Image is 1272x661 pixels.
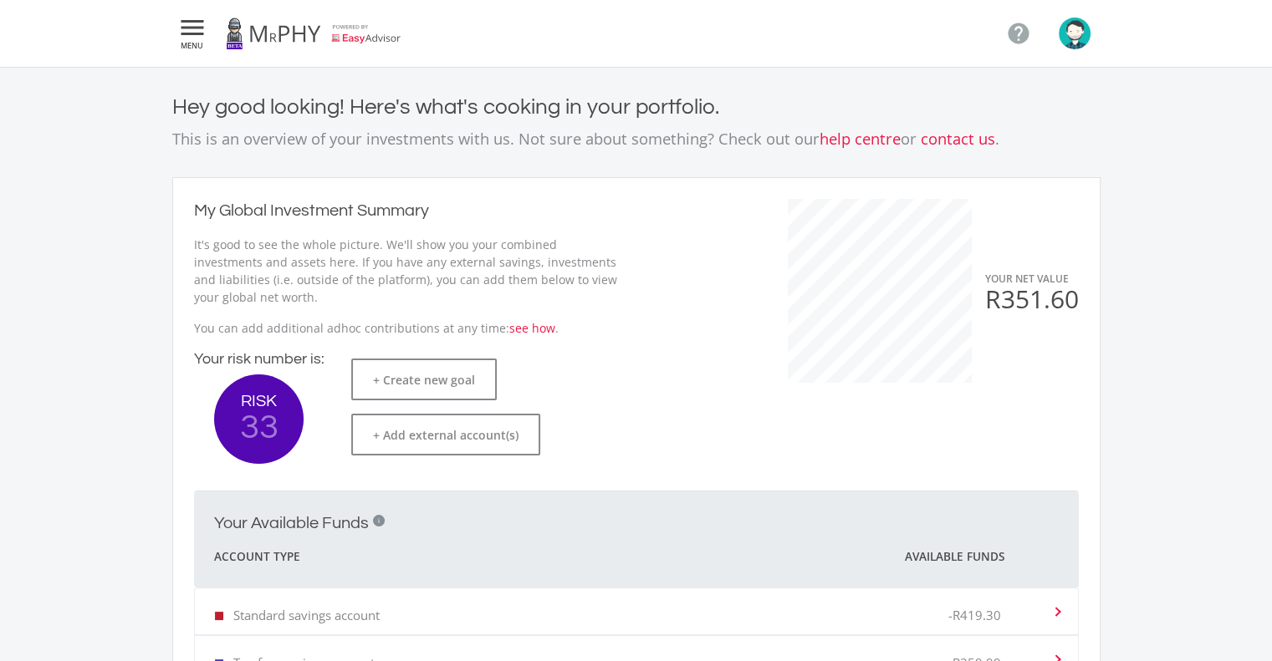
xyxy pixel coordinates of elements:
[194,319,620,337] p: You can add additional adhoc contributions at any time: .
[905,548,1004,565] span: Available Funds
[177,18,207,38] i: 
[820,128,901,149] a: help centre
[195,588,1078,634] mat-expansion-panel-header: Standard savings account -R419.30
[999,14,1038,53] a: 
[214,409,304,445] span: 33
[177,42,207,49] span: MENU
[985,272,1069,286] span: YOUR NET VALUE
[194,236,620,306] p: It's good to see the whole picture. We'll show you your combined investments and assets here. If ...
[509,320,555,336] a: see how
[373,515,385,526] div: i
[172,94,1101,120] h4: Hey good looking! Here's what's cooking in your portfolio.
[194,199,429,224] h2: My Global Investment Summary
[921,128,995,149] a: contact us
[351,414,540,455] button: + Add external account(s)
[194,350,324,369] h4: Your risk number is:
[214,393,304,409] span: RISK
[1006,21,1031,46] i: 
[172,127,1101,150] p: This is an overview of your investments with us. Not sure about something? Check out our or .
[172,17,212,50] button:  MENU
[233,607,380,623] p: Standard savings account
[194,491,1079,587] mat-expansion-panel-header: Your Available Funds i Account Type Available Funds
[214,547,300,567] span: Account Type
[948,607,1001,623] p: -R419.30
[985,282,1079,316] span: R351.60
[214,374,304,464] button: RISK 33
[214,513,369,533] h2: Your Available Funds
[351,358,497,400] button: + Create new goal
[1059,18,1091,49] img: avatar.png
